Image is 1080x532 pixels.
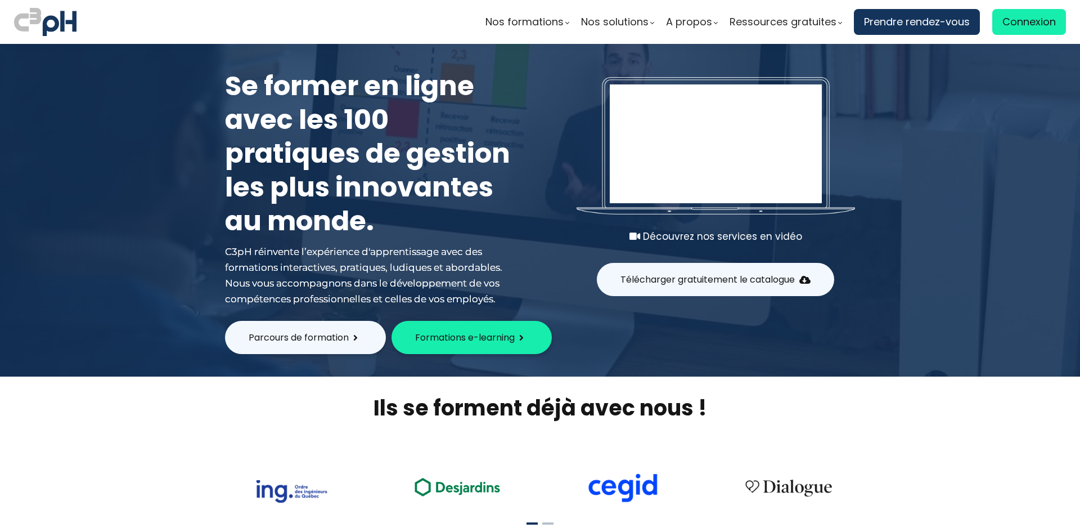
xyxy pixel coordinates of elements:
[225,244,517,307] div: C3pH réinvente l’expérience d'apprentissage avec des formations interactives, pratiques, ludiques...
[14,6,76,38] img: logo C3PH
[597,263,834,296] button: Télécharger gratuitement le catalogue
[587,473,659,503] img: cdf238afa6e766054af0b3fe9d0794df.png
[666,14,712,30] span: A propos
[255,480,327,503] img: 73f878ca33ad2a469052bbe3fa4fd140.png
[854,9,980,35] a: Prendre rendez-vous
[485,14,564,30] span: Nos formations
[864,14,970,30] span: Prendre rendez-vous
[730,14,836,30] span: Ressources gratuites
[415,330,515,345] span: Formations e-learning
[225,69,517,238] h1: Se former en ligne avec les 100 pratiques de gestion les plus innovantes au monde.
[225,321,386,354] button: Parcours de formation
[581,14,649,30] span: Nos solutions
[738,472,839,503] img: 4cbfeea6ce3138713587aabb8dcf64fe.png
[249,330,349,345] span: Parcours de formation
[391,321,552,354] button: Formations e-learning
[577,229,855,244] div: Découvrez nos services en vidéo
[620,272,795,287] span: Télécharger gratuitement le catalogue
[407,471,508,502] img: ea49a208ccc4d6e7deb170dc1c457f3b.png
[1002,14,1056,30] span: Connexion
[992,9,1066,35] a: Connexion
[211,394,869,422] h2: Ils se forment déjà avec nous !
